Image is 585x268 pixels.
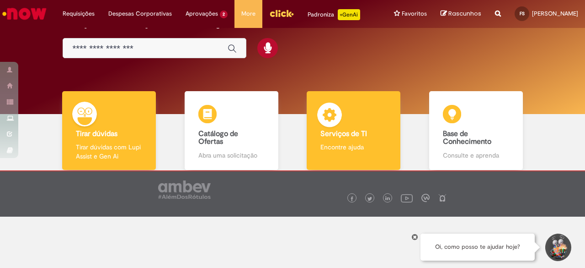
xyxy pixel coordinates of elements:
b: Base de Conhecimento [443,129,491,147]
p: +GenAi [338,9,360,20]
b: Tirar dúvidas [76,129,117,138]
img: logo_footer_ambev_rotulo_gray.png [158,180,211,199]
a: Tirar dúvidas Tirar dúvidas com Lupi Assist e Gen Ai [48,91,170,170]
img: logo_footer_youtube.png [401,192,413,204]
b: Catálogo de Ofertas [198,129,238,147]
a: Catálogo de Ofertas Abra uma solicitação [170,91,293,170]
span: Aprovações [186,9,218,18]
a: Serviços de TI Encontre ajuda [292,91,415,170]
p: Abra uma solicitação [198,151,265,160]
span: Rascunhos [448,9,481,18]
span: FS [520,11,525,16]
p: Tirar dúvidas com Lupi Assist e Gen Ai [76,142,142,161]
span: 2 [220,11,228,18]
p: Consulte e aprenda [443,151,509,160]
div: Oi, como posso te ajudar hoje? [420,234,535,261]
img: logo_footer_workplace.png [421,194,430,202]
p: Encontre ajuda [320,142,387,152]
img: logo_footer_naosei.png [438,194,447,202]
span: Despesas Corporativas [108,9,172,18]
div: Padroniza [308,9,360,20]
img: logo_footer_twitter.png [367,197,372,201]
button: Iniciar Conversa de Suporte [544,234,571,261]
span: Favoritos [402,9,427,18]
span: More [241,9,255,18]
h2: O que você procura hoje? [63,12,522,28]
span: [PERSON_NAME] [532,10,578,17]
a: Base de Conhecimento Consulte e aprenda [415,91,537,170]
img: click_logo_yellow_360x200.png [269,6,294,20]
img: logo_footer_linkedin.png [385,196,390,202]
span: Requisições [63,9,95,18]
b: Serviços de TI [320,129,367,138]
img: ServiceNow [1,5,48,23]
a: Rascunhos [441,10,481,18]
img: logo_footer_facebook.png [350,197,354,201]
